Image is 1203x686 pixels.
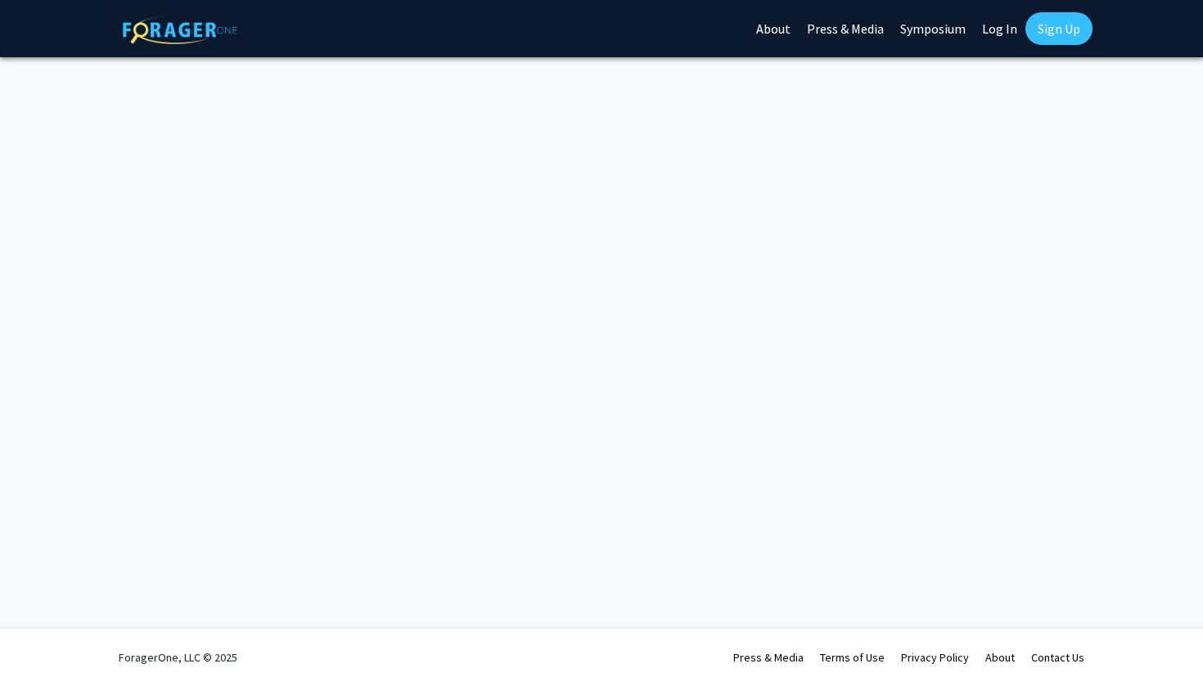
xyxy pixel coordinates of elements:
a: About [985,650,1015,665]
a: Privacy Policy [901,650,969,665]
img: ForagerOne Logo [123,16,237,44]
a: Press & Media [733,650,804,665]
div: ForagerOne, LLC © 2025 [119,629,237,686]
a: Contact Us [1031,650,1084,665]
a: Sign Up [1025,12,1093,45]
a: Terms of Use [820,650,885,665]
